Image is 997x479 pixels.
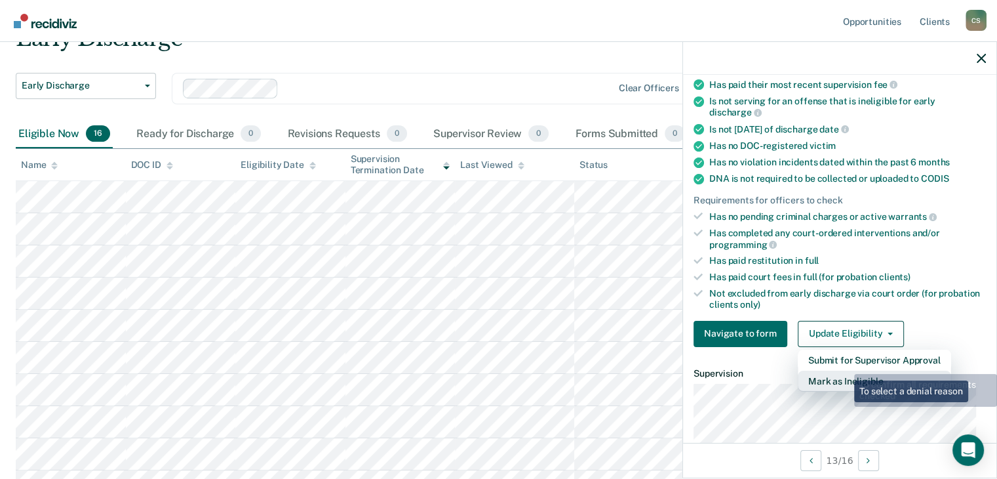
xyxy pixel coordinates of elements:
span: clients) [879,272,910,282]
span: 0 [387,125,407,142]
div: Early Discharge [16,25,764,62]
span: 0 [665,125,685,142]
div: Clear officers [619,83,679,94]
div: Has paid court fees in full (for probation [709,272,986,283]
div: DNA is not required to be collected or uploaded to [709,173,986,184]
div: Status [579,159,608,171]
div: Eligibility Date [241,159,316,171]
span: programming [709,239,777,250]
div: Requirements for officers to check [694,195,986,206]
div: Last Viewed [460,159,524,171]
div: Forms Submitted [572,120,688,149]
span: date [819,124,848,135]
span: 0 [241,125,261,142]
button: Update Eligibility [798,321,904,347]
button: Next Opportunity [858,450,879,471]
div: Name [21,159,58,171]
div: Eligible Now [16,120,113,149]
div: Not excluded from early discharge via court order (for probation clients [709,288,986,310]
div: Ready for Discharge [134,120,264,149]
button: Profile dropdown button [966,10,987,31]
div: Is not [DATE] of discharge [709,123,986,135]
div: Open Intercom Messenger [952,434,984,466]
div: C S [966,10,987,31]
button: Mark as Ineligible [798,371,951,392]
div: Has paid their most recent supervision [709,79,986,91]
button: Previous Opportunity [800,450,821,471]
div: Has no DOC-registered [709,140,986,152]
span: discharge [709,107,762,117]
div: Has paid restitution in [709,255,986,266]
div: DOC ID [131,159,173,171]
div: Has completed any court-ordered interventions and/or [709,228,986,250]
span: months [918,157,950,167]
span: only) [740,299,760,310]
div: Has no pending criminal charges or active [709,211,986,222]
span: full [805,255,819,266]
div: Is not serving for an offense that is ineligible for early [709,96,986,118]
span: victim [810,140,836,151]
div: Supervision Termination Date [351,154,450,176]
button: Navigate to form [694,321,787,347]
span: Early Discharge [22,80,140,91]
span: fee [874,79,897,90]
span: warrants [888,211,937,222]
div: Supervisor Review [431,120,552,149]
span: 0 [528,125,549,142]
div: Revisions Requests [284,120,409,149]
button: Submit for Supervisor Approval [798,350,951,371]
div: Has no violation incidents dated within the past 6 [709,157,986,168]
span: CODIS [921,173,948,184]
div: 13 / 16 [683,443,996,478]
dt: Supervision [694,368,986,379]
a: Navigate to form link [694,321,792,347]
img: Recidiviz [14,14,77,28]
span: 16 [86,125,110,142]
